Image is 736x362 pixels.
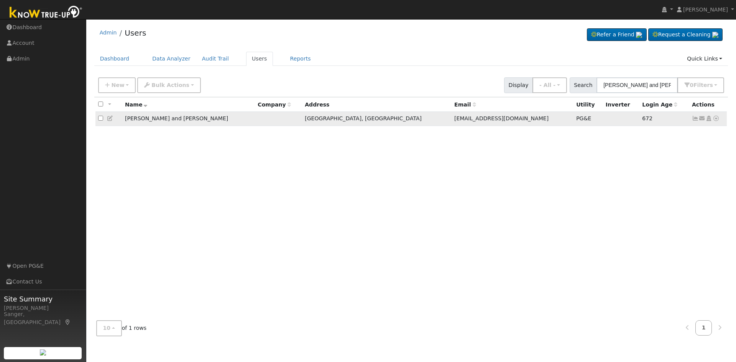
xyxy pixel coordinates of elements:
a: Request a Cleaning [648,28,723,41]
div: Address [305,101,449,109]
button: 0Filters [677,77,724,93]
span: Days since last login [642,102,677,108]
span: Filter [693,82,713,88]
a: Audit Trail [196,52,235,66]
a: Dashboard [94,52,135,66]
a: Other actions [713,115,720,123]
button: New [98,77,136,93]
span: Bulk Actions [151,82,189,88]
span: [EMAIL_ADDRESS][DOMAIN_NAME] [454,115,549,121]
a: Data Analyzer [146,52,196,66]
div: Utility [576,101,600,109]
img: retrieve [712,32,718,38]
span: PG&E [576,115,591,121]
span: 11/22/2023 11:28:51 AM [642,115,652,121]
span: Search [570,77,597,93]
span: Email [454,102,476,108]
span: Name [125,102,148,108]
span: s [710,82,713,88]
td: [PERSON_NAME] and [PERSON_NAME] [122,112,255,126]
a: Reports [284,52,317,66]
a: Edit User [107,115,114,121]
td: [GEOGRAPHIC_DATA], [GEOGRAPHIC_DATA] [302,112,452,126]
input: Search [596,77,678,93]
div: Inverter [606,101,637,109]
div: Sanger, [GEOGRAPHIC_DATA] [4,310,82,326]
a: Quick Links [681,52,728,66]
img: retrieve [636,32,642,38]
img: Know True-Up [6,4,86,21]
button: - All - [532,77,567,93]
span: Display [504,77,533,93]
div: Actions [692,101,724,109]
a: Refer a Friend [587,28,647,41]
span: Company name [258,102,291,108]
span: New [111,82,124,88]
img: retrieve [40,349,46,355]
a: Map [64,319,71,325]
a: 1 [695,320,712,335]
a: Admin [100,29,117,36]
a: Users [246,52,273,66]
span: [PERSON_NAME] [683,7,728,13]
div: [PERSON_NAME] [4,304,82,312]
span: of 1 rows [96,320,147,336]
a: Show Graph [692,115,699,121]
button: 10 [96,320,122,336]
a: Login As [705,115,712,121]
span: Site Summary [4,294,82,304]
button: Bulk Actions [137,77,200,93]
a: Users [125,28,146,38]
a: evsvasquez21@gmail.com [699,115,706,123]
span: 10 [103,325,111,331]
